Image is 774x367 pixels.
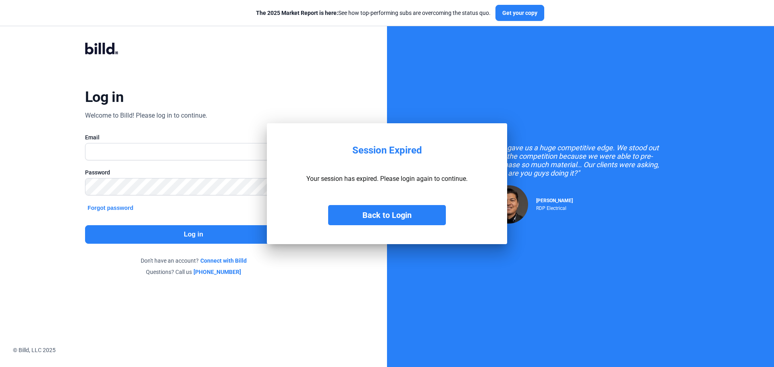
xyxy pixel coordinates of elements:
button: Get your copy [495,5,544,21]
button: Forgot password [85,203,136,212]
span: The 2025 Market Report is here: [256,10,338,16]
img: Raul Pacheco [490,185,528,224]
a: Connect with Billd [200,257,247,265]
div: Welcome to Billd! Please log in to continue. [85,111,207,120]
button: Log in [85,225,302,244]
span: [PERSON_NAME] [536,198,573,203]
div: Email [85,133,302,141]
div: RDP Electrical [536,203,573,211]
div: Password [85,168,302,176]
div: Questions? Call us [85,268,302,276]
div: See how top-performing subs are overcoming the status quo. [256,9,491,17]
div: "Billd gave us a huge competitive edge. We stood out from the competition because we were able to... [490,143,671,177]
div: Don't have an account? [85,257,302,265]
a: [PHONE_NUMBER] [193,268,241,276]
div: Session Expired [352,145,422,156]
p: Your session has expired. Please login again to continue. [306,175,468,182]
button: Back to Login [328,205,446,225]
div: Log in [85,88,123,106]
